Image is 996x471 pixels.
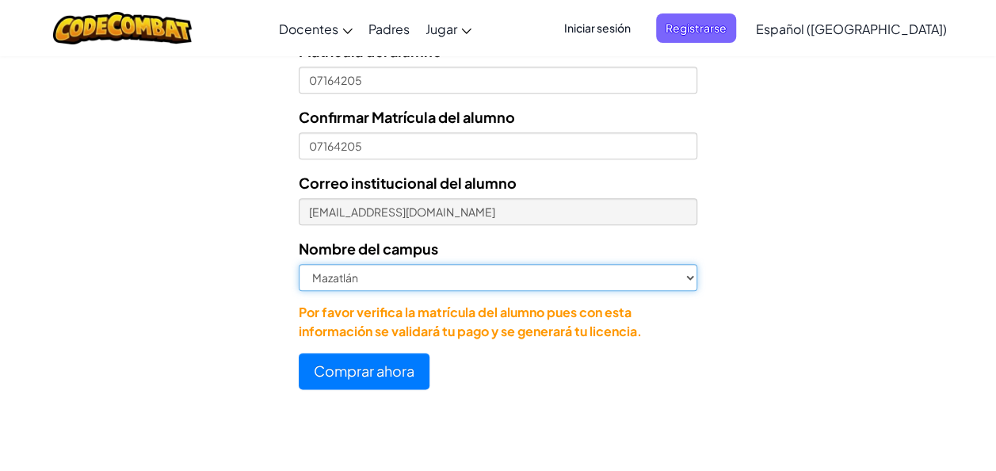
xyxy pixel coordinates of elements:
[299,171,517,194] label: Correo institucional del alumno
[361,7,418,50] a: Padres
[748,7,955,50] a: Español ([GEOGRAPHIC_DATA])
[279,21,338,37] span: Docentes
[756,21,947,37] span: Español ([GEOGRAPHIC_DATA])
[53,12,192,44] img: CodeCombat logo
[299,353,429,389] button: Comprar ahora
[299,303,697,341] p: Por favor verifica la matrícula del alumno pues con esta información se validará tu pago y se gen...
[656,13,736,43] button: Registrarse
[271,7,361,50] a: Docentes
[555,13,640,43] button: Iniciar sesión
[418,7,479,50] a: Jugar
[425,21,457,37] span: Jugar
[299,237,438,260] label: Nombre del campus
[299,105,515,128] label: Confirmar Matrícula del alumno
